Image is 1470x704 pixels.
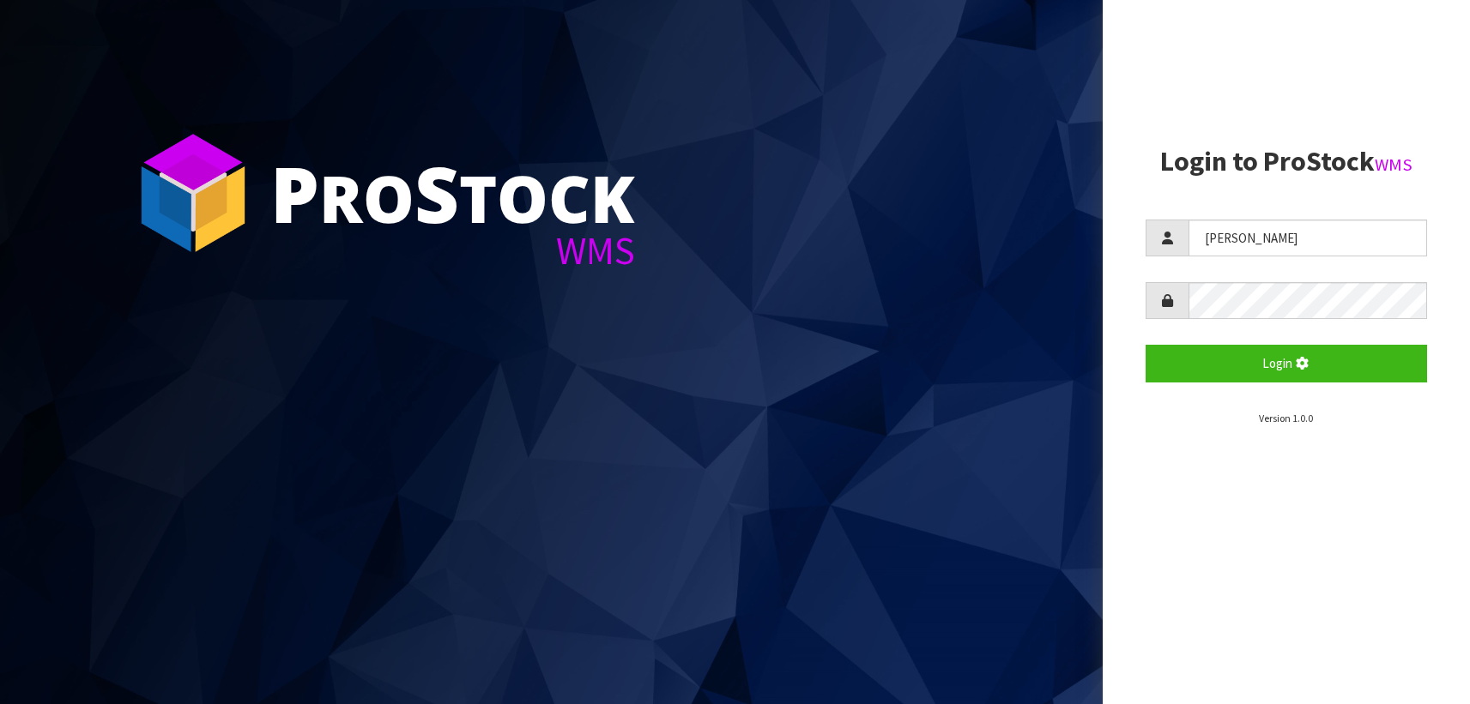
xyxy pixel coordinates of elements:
small: WMS [1375,153,1413,176]
div: ro tock [270,154,635,232]
h2: Login to ProStock [1146,147,1427,177]
div: WMS [270,232,635,270]
small: Version 1.0.0 [1259,412,1313,424]
input: Username [1189,220,1427,256]
span: P [270,141,319,245]
button: Login [1146,345,1427,382]
img: ProStock Cube [129,129,257,257]
span: S [414,141,459,245]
